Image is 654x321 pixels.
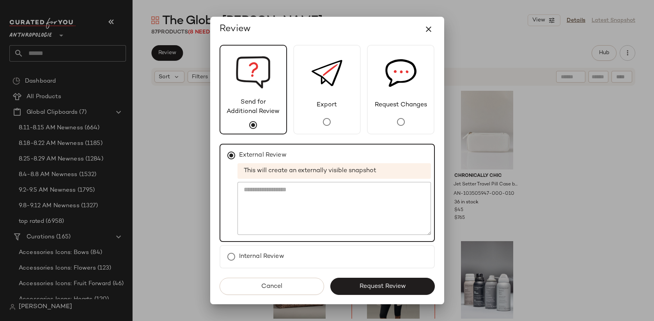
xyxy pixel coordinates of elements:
[369,101,432,110] span: Request Changes
[239,249,284,265] label: Internal Review
[311,46,342,101] img: svg%3e
[220,23,251,35] span: Review
[236,46,271,98] img: svg%3e
[237,163,431,179] span: This will create an externally visible snapshot
[311,101,342,110] span: Export
[239,148,287,163] label: External Review
[261,283,282,290] span: Cancel
[359,283,406,290] span: Request Review
[330,278,435,295] button: Request Review
[385,46,417,101] img: svg%3e
[220,98,286,116] span: Send for Additional Review
[220,278,324,295] button: Cancel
